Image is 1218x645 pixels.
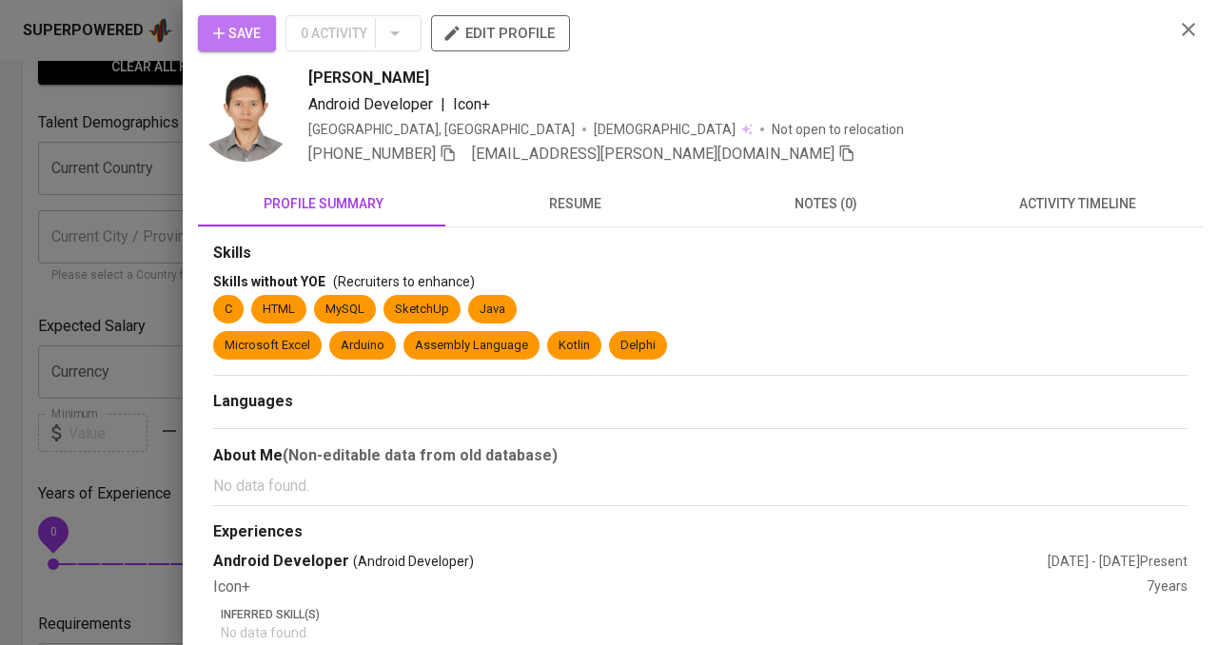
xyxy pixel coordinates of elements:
[213,391,1188,413] div: Languages
[283,446,558,464] b: (Non-editable data from old database)
[263,301,295,319] div: HTML
[213,577,1147,598] div: Icon+
[213,243,1188,264] div: Skills
[221,623,1188,642] p: No data found.
[559,337,590,355] div: Kotlin
[221,606,1188,623] p: Inferred Skill(s)
[308,145,436,163] span: [PHONE_NUMBER]
[453,95,490,113] span: Icon+
[225,337,310,355] div: Microsoft Excel
[308,120,575,139] div: [GEOGRAPHIC_DATA], [GEOGRAPHIC_DATA]
[213,22,261,46] span: Save
[213,521,1188,543] div: Experiences
[209,192,438,216] span: profile summary
[213,444,1188,467] div: About Me
[198,67,293,162] img: ac2cc2bf00ee207c84157e6b2f508977.jpeg
[308,95,433,113] span: Android Developer
[341,337,384,355] div: Arduino
[1147,577,1188,598] div: 7 years
[472,145,835,163] span: [EMAIL_ADDRESS][PERSON_NAME][DOMAIN_NAME]
[431,25,570,40] a: edit profile
[325,301,364,319] div: MySQL
[963,192,1191,216] span: activity timeline
[441,93,445,116] span: |
[353,552,474,571] span: (Android Developer)
[712,192,940,216] span: notes (0)
[446,21,555,46] span: edit profile
[333,274,475,289] span: (Recruiters to enhance)
[594,120,738,139] span: [DEMOGRAPHIC_DATA]
[308,67,429,89] span: [PERSON_NAME]
[461,192,689,216] span: resume
[213,274,325,289] span: Skills without YOE
[620,337,656,355] div: Delphi
[431,15,570,51] button: edit profile
[415,337,528,355] div: Assembly Language
[480,301,505,319] div: Java
[395,301,449,319] div: SketchUp
[198,15,276,51] button: Save
[225,301,232,319] div: C
[213,551,1048,573] div: Android Developer
[1048,552,1188,571] div: [DATE] - [DATE] Present
[213,475,1188,498] p: No data found.
[772,120,904,139] p: Not open to relocation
